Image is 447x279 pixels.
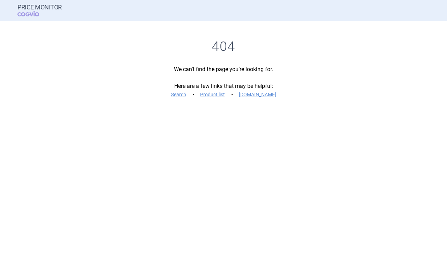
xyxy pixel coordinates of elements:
span: COGVIO [17,11,49,16]
strong: Price Monitor [17,4,62,11]
i: • [228,91,235,98]
a: [DOMAIN_NAME] [239,92,276,97]
i: • [190,91,197,98]
a: Search [171,92,186,97]
p: We can’t find the page you’re looking for. Here are a few links that may be helpful: [17,65,430,99]
a: Product list [200,92,225,97]
a: Price MonitorCOGVIO [17,4,62,17]
h1: 404 [17,39,430,55]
